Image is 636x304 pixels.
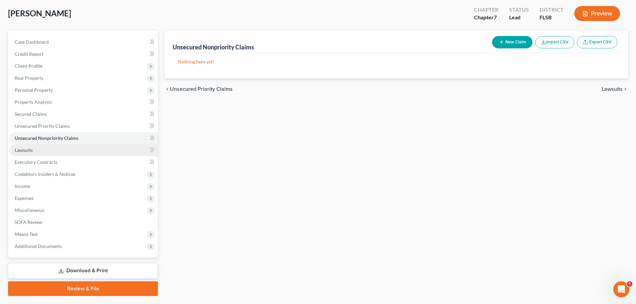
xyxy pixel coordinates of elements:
[9,108,158,120] a: Secured Claims
[8,281,158,296] a: Review & File
[178,58,615,65] p: Nothing here yet!
[613,281,629,297] iframe: Intercom live chat
[535,36,574,48] button: Import CSV
[15,75,43,81] span: Real Property
[15,159,57,165] span: Executory Contracts
[15,195,34,201] span: Expenses
[15,207,44,213] span: Miscellaneous
[492,36,533,48] button: New Claim
[15,87,53,93] span: Personal Property
[9,156,158,168] a: Executory Contracts
[574,6,620,21] button: Preview
[15,243,62,249] span: Additional Documents
[15,63,42,69] span: Client Profile
[15,135,78,141] span: Unsecured Nonpriority Claims
[15,147,33,153] span: Lawsuits
[15,231,38,237] span: Means Test
[9,120,158,132] a: Unsecured Priority Claims
[165,86,170,92] i: chevron_left
[9,36,158,48] a: Case Dashboard
[602,86,628,92] button: Lawsuits chevron_right
[173,43,254,51] div: Unsecured Nonpriority Claims
[15,111,47,117] span: Secured Claims
[9,96,158,108] a: Property Analysis
[15,51,43,57] span: Credit Report
[15,171,75,177] span: Codebtors Insiders & Notices
[9,216,158,228] a: SOFA Review
[602,86,623,92] span: Lawsuits
[577,36,617,48] a: Export CSV
[474,14,498,21] div: Chapter
[627,281,632,287] span: 5
[9,144,158,156] a: Lawsuits
[540,14,564,21] div: FLSB
[8,8,71,18] span: [PERSON_NAME]
[494,14,497,20] span: 7
[9,48,158,60] a: Credit Report
[8,263,158,279] a: Download & Print
[165,86,233,92] button: chevron_left Unsecured Priority Claims
[15,123,70,129] span: Unsecured Priority Claims
[474,6,498,14] div: Chapter
[15,39,49,45] span: Case Dashboard
[15,219,42,225] span: SOFA Review
[15,183,30,189] span: Income
[623,86,628,92] i: chevron_right
[540,6,564,14] div: District
[9,132,158,144] a: Unsecured Nonpriority Claims
[509,14,529,21] div: Lead
[15,99,52,105] span: Property Analysis
[509,6,529,14] div: Status
[170,86,233,92] span: Unsecured Priority Claims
